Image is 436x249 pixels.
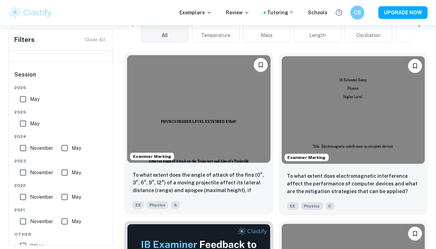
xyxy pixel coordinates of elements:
[72,218,81,225] span: May
[14,207,108,213] span: 2021
[133,171,265,195] p: To what extent does the angle of attack of the fins (0°, 3°, 6°, 9°, 12°) of a moving projectile ...
[267,9,294,16] a: Tutoring
[333,7,345,19] button: Help and Feedback
[127,55,271,163] img: Physics EE example thumbnail: To what extent does the angle of attack
[310,31,326,39] span: Length
[354,9,362,16] h6: CB
[147,201,168,209] span: Physics
[378,6,428,19] button: UPGRADE NOW
[72,193,81,201] span: May
[408,227,422,241] button: Bookmark
[350,6,364,20] button: CB
[14,71,108,85] h6: Session
[287,172,420,195] p: To what extent does electromagnetic interference affect the performance of computer devices and w...
[14,158,108,164] span: 2023
[14,231,108,237] span: Other
[326,202,334,210] span: C
[30,144,53,152] span: November
[279,53,428,215] a: Examiner MarkingBookmarkTo what extent does electromagnetic interference affect the performance o...
[285,154,328,161] span: Examiner Marking
[72,144,81,152] span: May
[72,169,81,176] span: May
[308,9,327,16] a: Schools
[254,58,268,72] button: Bookmark
[282,56,425,164] img: Physics EE example thumbnail: To what extent does electromagnetic inte
[124,53,273,215] a: Examiner MarkingBookmarkTo what extent does the angle of attack of the fins (0°, 3°, 6°, 9°, 12°)...
[30,120,39,127] span: May
[30,193,53,201] span: November
[171,201,180,209] span: A
[261,31,273,39] span: Mass
[301,202,323,210] span: Physics
[30,218,53,225] span: November
[226,9,250,16] p: Review
[8,6,53,20] img: Clastify logo
[14,85,108,91] span: 2026
[287,202,298,210] span: EE
[179,9,212,16] p: Exemplars
[411,31,429,39] span: Velocity
[14,182,108,189] span: 2022
[201,31,230,39] span: Temperature
[14,109,108,115] span: 2025
[14,35,35,45] h6: Filters
[130,153,174,160] span: Examiner Marking
[30,169,53,176] span: November
[408,59,422,73] button: Bookmark
[14,133,108,140] span: 2024
[30,95,39,103] span: May
[162,31,168,39] span: All
[357,31,381,39] span: Oscillation
[133,201,144,209] span: EE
